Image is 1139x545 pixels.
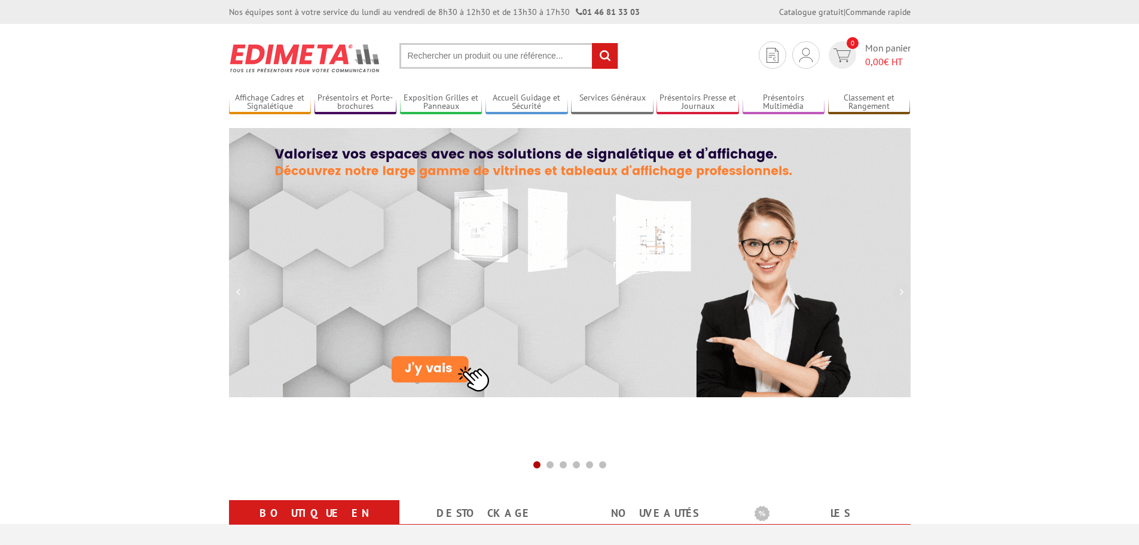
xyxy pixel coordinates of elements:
[767,48,778,63] img: devis rapide
[826,41,911,69] a: devis rapide 0 Mon panier 0,00€ HT
[828,93,911,112] a: Classement et Rangement
[584,503,726,524] a: nouveautés
[414,503,555,524] a: Destockage
[400,93,483,112] a: Exposition Grilles et Panneaux
[485,93,568,112] a: Accueil Guidage et Sécurité
[229,36,381,80] img: Présentoir, panneau, stand - Edimeta - PLV, affichage, mobilier bureau, entreprise
[779,6,911,18] div: |
[571,93,654,112] a: Services Généraux
[314,93,397,112] a: Présentoirs et Porte-brochures
[229,6,640,18] div: Nos équipes sont à votre service du lundi au vendredi de 8h30 à 12h30 et de 13h30 à 17h30
[399,43,618,69] input: Rechercher un produit ou une référence...
[743,93,825,112] a: Présentoirs Multimédia
[229,93,312,112] a: Affichage Cadres et Signalétique
[845,7,911,17] a: Commande rapide
[865,55,911,69] span: € HT
[865,41,911,69] span: Mon panier
[592,43,618,69] input: rechercher
[833,48,851,62] img: devis rapide
[576,7,640,17] strong: 01 46 81 33 03
[779,7,844,17] a: Catalogue gratuit
[656,93,739,112] a: Présentoirs Presse et Journaux
[865,56,884,68] span: 0,00
[847,37,859,49] span: 0
[755,503,904,526] b: Les promotions
[799,48,813,62] img: devis rapide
